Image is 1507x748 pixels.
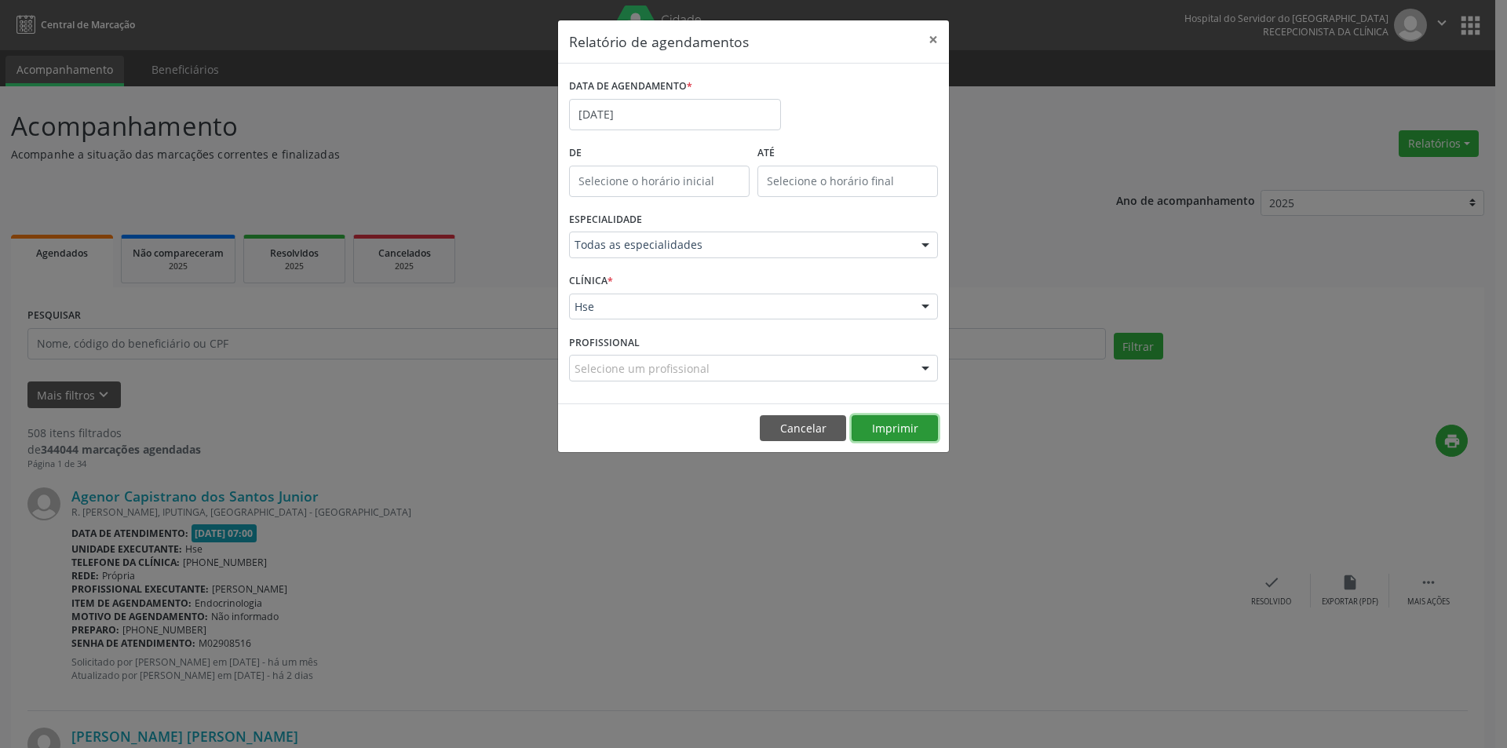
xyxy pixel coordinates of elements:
input: Selecione o horário inicial [569,166,750,197]
label: CLÍNICA [569,269,613,294]
label: DATA DE AGENDAMENTO [569,75,692,99]
button: Close [918,20,949,59]
input: Selecione o horário final [757,166,938,197]
input: Selecione uma data ou intervalo [569,99,781,130]
label: ESPECIALIDADE [569,208,642,232]
span: Todas as especialidades [575,237,906,253]
label: PROFISSIONAL [569,330,640,355]
span: Hse [575,299,906,315]
label: De [569,141,750,166]
button: Imprimir [852,415,938,442]
span: Selecione um profissional [575,360,710,377]
button: Cancelar [760,415,846,442]
h5: Relatório de agendamentos [569,31,749,52]
label: ATÉ [757,141,938,166]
